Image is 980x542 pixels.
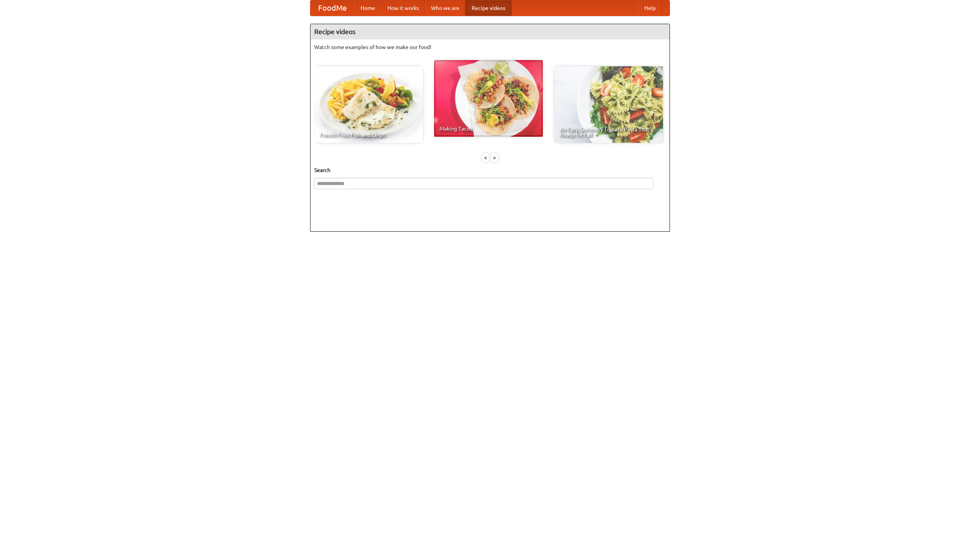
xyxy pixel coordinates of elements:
[314,166,666,174] h5: Search
[310,24,670,39] h4: Recipe videos
[465,0,511,16] a: Recipe videos
[439,126,537,131] span: Making Tacos
[491,153,498,162] div: »
[381,0,425,16] a: How it works
[320,132,418,138] span: French Fries Fish and Chips
[554,66,663,143] a: An Easy, Summery Tomato Pasta That's Ready for Fall
[314,66,423,143] a: French Fries Fish and Chips
[425,0,465,16] a: Who we are
[638,0,662,16] a: Help
[314,43,666,51] p: Watch some examples of how we make our food!
[482,153,489,162] div: «
[560,127,658,138] span: An Easy, Summery Tomato Pasta That's Ready for Fall
[310,0,354,16] a: FoodMe
[354,0,381,16] a: Home
[434,60,543,137] a: Making Tacos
